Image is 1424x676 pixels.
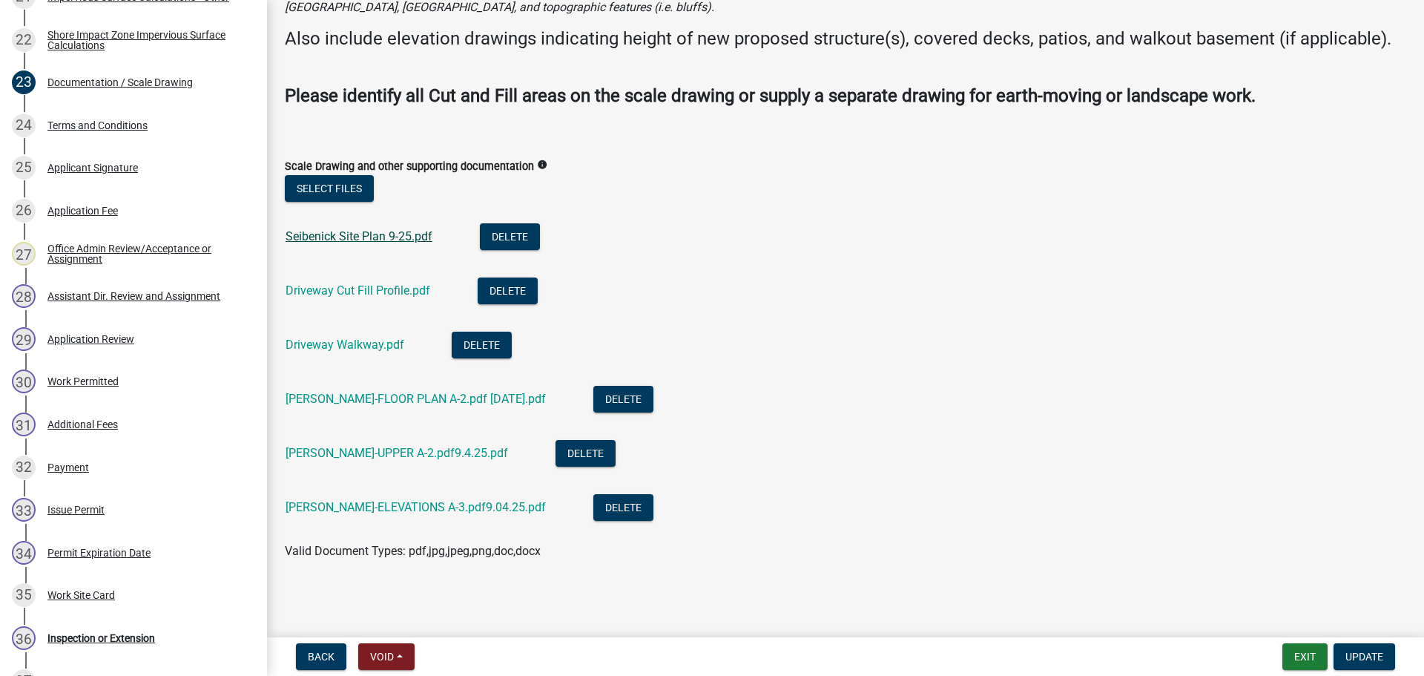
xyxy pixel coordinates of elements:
button: Exit [1282,643,1328,670]
div: 33 [12,498,36,522]
div: 32 [12,456,36,479]
div: Applicant Signature [47,163,138,173]
div: 35 [12,583,36,607]
div: 29 [12,327,36,351]
span: Update [1345,651,1383,663]
div: Additional Fees [47,419,118,430]
a: Seibenick Site Plan 9-25.pdf [286,229,432,243]
strong: Please identify all Cut and Fill areas on the scale drawing or supply a separate drawing for eart... [285,85,1256,106]
div: 28 [12,284,36,308]
button: Update [1334,643,1395,670]
wm-modal-confirm: Delete Document [478,285,538,299]
div: 30 [12,370,36,393]
span: Valid Document Types: pdf,jpg,jpeg,png,doc,docx [285,544,541,558]
button: Select files [285,175,374,202]
button: Void [358,643,415,670]
button: Delete [593,494,653,521]
div: 31 [12,413,36,436]
div: Application Review [47,334,134,344]
wm-modal-confirm: Delete Document [593,502,653,516]
a: Driveway Cut Fill Profile.pdf [286,283,430,298]
div: Inspection or Extension [47,633,155,643]
button: Delete [593,386,653,413]
div: Work Permitted [47,376,119,387]
div: 24 [12,114,36,137]
span: Back [308,651,334,663]
div: 25 [12,156,36,180]
a: [PERSON_NAME]-UPPER A-2.pdf9.4.25.pdf [286,446,508,460]
div: Documentation / Scale Drawing [47,77,193,88]
label: Scale Drawing and other supporting documentation [285,162,534,172]
a: [PERSON_NAME]-FLOOR PLAN A-2.pdf [DATE].pdf [286,392,546,406]
button: Back [296,643,346,670]
div: Shore Impact Zone Impervious Surface Calculations [47,30,243,50]
button: Delete [480,223,540,250]
div: 23 [12,70,36,94]
div: Payment [47,462,89,473]
h4: Also include elevation drawings indicating height of new proposed structure(s), covered decks, pa... [285,28,1406,50]
button: Delete [452,332,512,358]
div: 36 [12,626,36,650]
div: Terms and Conditions [47,120,148,131]
wm-modal-confirm: Delete Document [452,339,512,353]
a: Driveway Walkway.pdf [286,338,404,352]
a: [PERSON_NAME]-ELEVATIONS A-3.pdf9.04.25.pdf [286,500,546,514]
button: Delete [556,440,616,467]
span: Void [370,651,394,663]
div: Issue Permit [47,505,105,515]
wm-modal-confirm: Delete Document [556,447,616,462]
div: Assistant Dir. Review and Assignment [47,291,220,301]
div: 27 [12,242,36,266]
div: Work Site Card [47,590,115,600]
div: 34 [12,541,36,565]
div: Office Admin Review/Acceptance or Assignment [47,243,243,264]
wm-modal-confirm: Delete Document [593,393,653,407]
div: Permit Expiration Date [47,548,151,558]
wm-modal-confirm: Delete Document [480,231,540,245]
div: 26 [12,199,36,223]
button: Delete [478,278,538,304]
i: info [537,160,547,170]
div: 22 [12,28,36,52]
div: Application Fee [47,206,118,216]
